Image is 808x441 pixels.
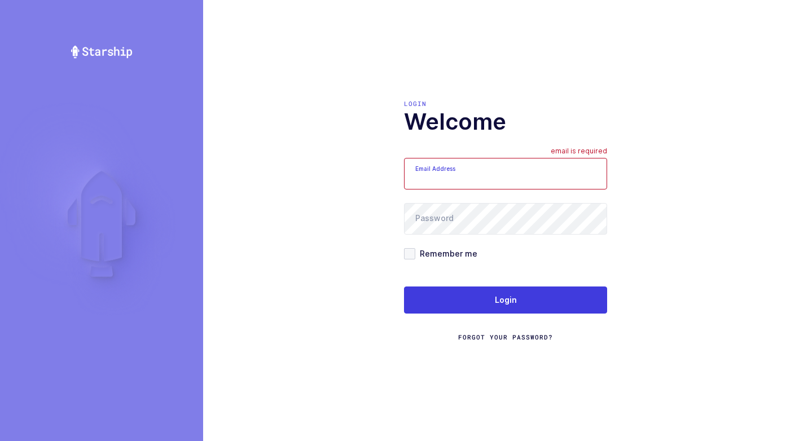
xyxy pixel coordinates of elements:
input: Email Address [404,158,607,189]
input: Password [404,203,607,235]
img: Starship [70,45,133,59]
a: Forgot Your Password? [458,333,553,342]
div: Login [404,99,607,108]
button: Login [404,286,607,314]
h1: Welcome [404,108,607,135]
div: email is required [551,147,607,158]
span: Login [495,294,517,306]
span: Remember me [415,248,477,259]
